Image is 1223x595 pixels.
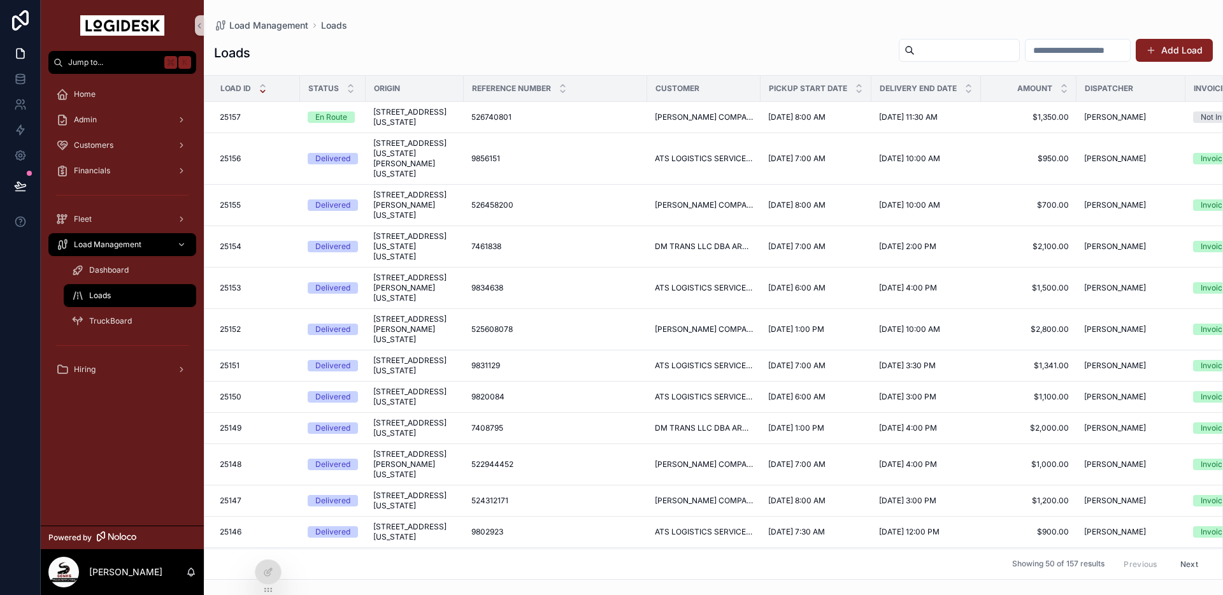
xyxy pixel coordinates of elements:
span: [DATE] 3:00 PM [879,496,936,506]
span: 25152 [220,324,241,334]
a: Loads [64,284,196,307]
a: [PERSON_NAME] COMPANY INC. [655,200,753,210]
a: Home [48,83,196,106]
a: [STREET_ADDRESS][US_STATE][PERSON_NAME][US_STATE] [373,138,456,179]
a: [STREET_ADDRESS][US_STATE] [373,491,456,511]
a: 25153 [220,283,292,293]
a: Customers [48,134,196,157]
span: [DATE] 11:30 AM [879,112,938,122]
span: 524312171 [471,496,508,506]
div: Delivered [315,241,350,252]
span: 9802923 [471,527,503,537]
span: 9820084 [471,392,504,402]
a: [STREET_ADDRESS][PERSON_NAME][US_STATE] [373,190,456,220]
a: [DATE] 8:00 AM [768,200,864,210]
a: Hiring [48,358,196,381]
a: 25156 [220,154,292,164]
a: 9802923 [471,527,640,537]
span: DM TRANS LLC DBA ARRIVE LOGISTICS [655,241,753,252]
a: [PERSON_NAME] [1084,527,1178,537]
a: $1,000.00 [989,459,1069,470]
a: [DATE] 6:00 AM [768,392,864,402]
div: Delivered [315,495,350,506]
span: [PERSON_NAME] [1084,200,1146,210]
span: [DATE] 4:00 PM [879,283,937,293]
a: [PERSON_NAME] [1084,283,1178,293]
a: Loads [321,19,347,32]
span: Customers [74,140,113,150]
a: [STREET_ADDRESS][PERSON_NAME][US_STATE] [373,449,456,480]
a: [DATE] 6:00 AM [768,283,864,293]
a: Fleet [48,208,196,231]
span: ATS LOGISTICS SERVICES, INC. DBA SUREWAY TRANSPORTATION COMPANY & [PERSON_NAME] SPECIALIZED LOGIS... [655,527,753,537]
span: Amount [1017,83,1052,94]
span: Powered by [48,533,92,543]
img: App logo [80,15,164,36]
a: $900.00 [989,527,1069,537]
a: 526740801 [471,112,640,122]
a: 25155 [220,200,292,210]
a: [DATE] 4:00 PM [879,283,973,293]
span: [DATE] 8:00 AM [768,112,826,122]
a: [STREET_ADDRESS][PERSON_NAME][US_STATE] [373,314,456,345]
a: $1,350.00 [989,112,1069,122]
a: Add Load [1136,39,1213,62]
span: [DATE] 7:00 AM [768,361,826,371]
a: $2,100.00 [989,241,1069,252]
div: Delivered [315,360,350,371]
div: Delivered [315,422,350,434]
span: Pickup Start Date [769,83,847,94]
a: 25154 [220,241,292,252]
span: [PERSON_NAME] [1084,392,1146,402]
a: [STREET_ADDRESS][US_STATE] [373,107,456,127]
span: 526740801 [471,112,511,122]
span: [DATE] 8:00 AM [768,200,826,210]
a: DM TRANS LLC DBA ARRIVE LOGISTICS [655,423,753,433]
a: Load Management [48,233,196,256]
div: Delivered [315,153,350,164]
a: 25152 [220,324,292,334]
a: ATS LOGISTICS SERVICES, INC. DBA SUREWAY TRANSPORTATION COMPANY & [PERSON_NAME] SPECIALIZED LOGIS... [655,283,753,293]
span: 25154 [220,241,241,252]
a: 7461838 [471,241,640,252]
a: Delivered [308,422,358,434]
span: [PERSON_NAME] [1084,527,1146,537]
span: [DATE] 7:30 AM [768,527,825,537]
span: [STREET_ADDRESS][PERSON_NAME][US_STATE] [373,273,456,303]
span: [DATE] 6:00 AM [768,283,826,293]
h1: Loads [214,44,250,62]
a: [DATE] 7:00 AM [768,241,864,252]
a: [DATE] 11:30 AM [879,112,973,122]
a: Delivered [308,391,358,403]
a: [STREET_ADDRESS][US_STATE] [373,387,456,407]
span: 25148 [220,459,241,470]
span: Showing 50 of 157 results [1012,559,1105,570]
a: [DATE] 8:00 AM [768,112,864,122]
a: [PERSON_NAME] COMPANY INC. [655,459,753,470]
a: [PERSON_NAME] [1084,392,1178,402]
a: 522944452 [471,459,640,470]
div: Delivered [315,459,350,470]
span: Fleet [74,214,92,224]
span: 25157 [220,112,241,122]
span: [STREET_ADDRESS][US_STATE] [373,418,456,438]
a: Delivered [308,324,358,335]
span: [DATE] 8:00 AM [768,496,826,506]
span: [DATE] 3:00 PM [879,392,936,402]
a: Dashboard [64,259,196,282]
span: 25155 [220,200,241,210]
a: [DATE] 7:30 AM [768,527,864,537]
span: $1,500.00 [989,283,1069,293]
span: [DATE] 4:00 PM [879,459,937,470]
a: 7408795 [471,423,640,433]
span: Status [308,83,339,94]
span: $2,800.00 [989,324,1069,334]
